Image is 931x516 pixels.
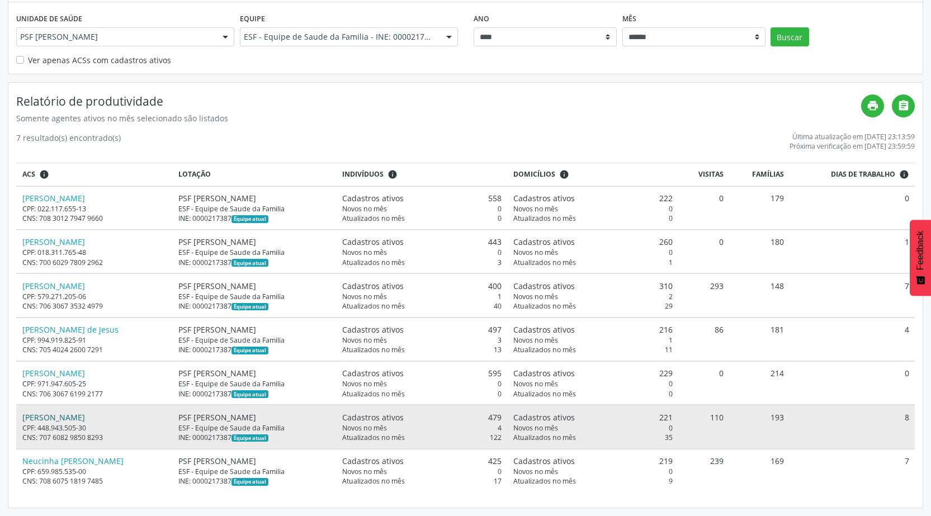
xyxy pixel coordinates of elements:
span: Atualizados no mês [513,301,576,311]
div: CPF: 018.311.765-48 [22,248,167,257]
div: INE: 0000217387 [178,476,330,486]
div: 0 [342,248,502,257]
a:  [892,94,915,117]
span: Cadastros ativos [513,280,575,292]
div: 400 [342,280,502,292]
span: Cadastros ativos [342,192,404,204]
span: ACS [22,169,35,179]
div: CNS: 700 6029 7809 2962 [22,258,167,267]
td: 0 [678,230,729,273]
th: Lotação [173,163,336,186]
a: [PERSON_NAME] [22,368,85,378]
span: Novos no mês [513,248,558,257]
div: 3 [342,258,502,267]
span: Atualizados no mês [513,476,576,486]
span: Novos no mês [513,335,558,345]
i: <div class="text-left"> <div> <strong>Cadastros ativos:</strong> Cadastros que estão vinculados a... [387,169,398,179]
th: Famílias [730,163,790,186]
div: INE: 0000217387 [178,214,330,223]
span: Novos no mês [342,204,387,214]
div: 122 [342,433,502,442]
span: Cadastros ativos [513,455,575,467]
td: 239 [678,449,729,492]
div: 0 [342,467,502,476]
div: 219 [513,455,673,467]
div: ESF - Equipe de Saude da Familia [178,248,330,257]
label: Ver apenas ACSs com cadastros ativos [28,54,171,66]
span: Novos no mês [513,204,558,214]
a: Neucinha [PERSON_NAME] [22,456,124,466]
span: Atualizados no mês [513,433,576,442]
div: ESF - Equipe de Saude da Familia [178,423,330,433]
span: Domicílios [513,169,555,179]
div: PSF [PERSON_NAME] [178,455,330,467]
div: ESF - Equipe de Saude da Familia [178,467,330,476]
div: CNS: 707 6082 9850 8293 [22,433,167,442]
div: 0 [513,248,673,257]
span: Cadastros ativos [342,324,404,335]
div: 222 [513,192,673,204]
div: 0 [342,379,502,389]
span: Esta é a equipe atual deste Agente [231,215,268,223]
span: Esta é a equipe atual deste Agente [231,303,268,311]
a: print [861,94,884,117]
i: <div class="text-left"> <div> <strong>Cadastros ativos:</strong> Cadastros que estão vinculados a... [559,169,569,179]
span: Novos no mês [342,467,387,476]
span: Cadastros ativos [513,236,575,248]
div: 0 [513,214,673,223]
div: 558 [342,192,502,204]
i: ACSs que estiveram vinculados a uma UBS neste período, mesmo sem produtividade. [39,169,49,179]
td: 110 [678,405,729,448]
div: 221 [513,411,673,423]
div: CPF: 022.117.655-13 [22,204,167,214]
div: PSF [PERSON_NAME] [178,280,330,292]
span: Novos no mês [513,379,558,389]
div: CPF: 579.271.205-06 [22,292,167,301]
div: 17 [342,476,502,486]
span: Cadastros ativos [342,455,404,467]
span: Cadastros ativos [513,411,575,423]
span: Esta é a equipe atual deste Agente [231,434,268,442]
td: 169 [730,449,790,492]
div: INE: 0000217387 [178,389,330,399]
i: print [867,100,879,112]
div: 29 [513,301,673,311]
div: 7 resultado(s) encontrado(s) [16,132,121,151]
span: Cadastros ativos [342,280,404,292]
div: 40 [342,301,502,311]
button: Feedback - Mostrar pesquisa [910,220,931,296]
span: Cadastros ativos [342,367,404,379]
div: CNS: 706 3067 3532 4979 [22,301,167,311]
span: PSF [PERSON_NAME] [20,31,211,42]
span: Cadastros ativos [513,367,575,379]
div: CNS: 708 6075 1819 7485 [22,476,167,486]
span: Cadastros ativos [513,324,575,335]
div: Última atualização em [DATE] 23:13:59 [790,132,915,141]
a: [PERSON_NAME] [22,412,85,423]
td: 1 [790,230,915,273]
span: Cadastros ativos [342,236,404,248]
span: Esta é a equipe atual deste Agente [231,390,268,398]
div: 0 [342,214,502,223]
div: 216 [513,324,673,335]
span: Atualizados no mês [513,258,576,267]
span: Cadastros ativos [342,411,404,423]
td: 0 [790,361,915,405]
div: 0 [342,389,502,399]
a: [PERSON_NAME] [22,193,85,203]
i:  [897,100,910,112]
div: Próxima verificação em [DATE] 23:59:59 [790,141,915,151]
td: 148 [730,273,790,317]
div: 260 [513,236,673,248]
div: 443 [342,236,502,248]
div: 13 [342,345,502,354]
span: Cadastros ativos [513,192,575,204]
div: 2 [513,292,673,301]
div: ESF - Equipe de Saude da Familia [178,335,330,345]
div: CNS: 705 4024 2600 7291 [22,345,167,354]
td: 0 [678,186,729,230]
span: Esta é a equipe atual deste Agente [231,478,268,486]
div: 1 [513,335,673,345]
span: ESF - Equipe de Saude da Familia - INE: 0000217387 [244,31,435,42]
span: Atualizados no mês [342,389,405,399]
